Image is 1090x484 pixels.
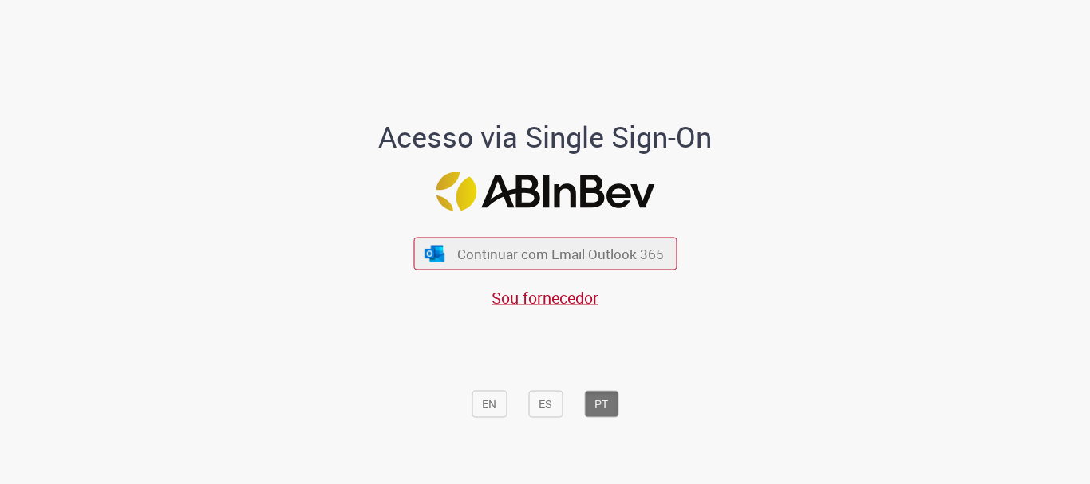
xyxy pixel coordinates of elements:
h1: Acesso via Single Sign-On [324,121,767,153]
a: Sou fornecedor [492,287,598,309]
button: EN [472,391,507,418]
img: ícone Azure/Microsoft 360 [424,245,446,262]
button: PT [584,391,618,418]
button: ES [528,391,563,418]
img: Logo ABInBev [436,172,654,211]
button: ícone Azure/Microsoft 360 Continuar com Email Outlook 365 [413,238,677,270]
span: Continuar com Email Outlook 365 [457,245,664,263]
